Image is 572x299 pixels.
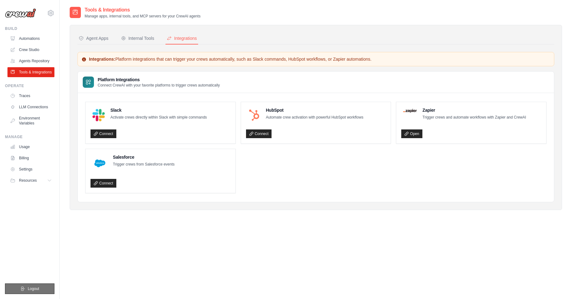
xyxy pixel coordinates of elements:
a: Traces [7,91,54,101]
div: Manage [5,134,54,139]
div: Agent Apps [79,35,109,41]
a: Usage [7,142,54,152]
a: Environment Variables [7,113,54,128]
p: Platform integrations that can trigger your crews automatically, such as Slack commands, HubSpot ... [81,56,550,62]
button: Integrations [165,33,198,44]
h3: Platform Integrations [98,77,220,83]
button: Agent Apps [77,33,110,44]
p: Automate crew activation with powerful HubSpot workflows [266,114,363,121]
a: Settings [7,164,54,174]
a: Connect [91,129,116,138]
button: Resources [7,175,54,185]
div: Internal Tools [121,35,154,41]
img: Slack Logo [92,109,105,121]
a: Crew Studio [7,45,54,55]
strong: Integrations: [89,57,115,62]
a: Tools & Integrations [7,67,54,77]
h4: HubSpot [266,107,363,113]
div: Operate [5,83,54,88]
h4: Salesforce [113,154,174,160]
a: Agents Repository [7,56,54,66]
p: Connect CrewAI with your favorite platforms to trigger crews automatically [98,83,220,88]
a: Connect [91,179,116,188]
p: Manage apps, internal tools, and MCP servers for your CrewAI agents [85,14,201,19]
img: Logo [5,8,36,18]
h4: Slack [110,107,207,113]
a: Billing [7,153,54,163]
a: LLM Connections [7,102,54,112]
span: Logout [28,286,39,291]
h2: Tools & Integrations [85,6,201,14]
p: Trigger crews and automate workflows with Zapier and CrewAI [422,114,526,121]
img: Salesforce Logo [92,156,107,171]
a: Open [401,129,422,138]
div: Build [5,26,54,31]
p: Trigger crews from Salesforce events [113,161,174,168]
p: Activate crews directly within Slack with simple commands [110,114,207,121]
div: Integrations [167,35,197,41]
a: Connect [246,129,272,138]
a: Automations [7,34,54,44]
img: Zapier Logo [403,109,417,113]
span: Resources [19,178,37,183]
h4: Zapier [422,107,526,113]
img: HubSpot Logo [248,109,260,121]
button: Internal Tools [120,33,156,44]
button: Logout [5,283,54,294]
